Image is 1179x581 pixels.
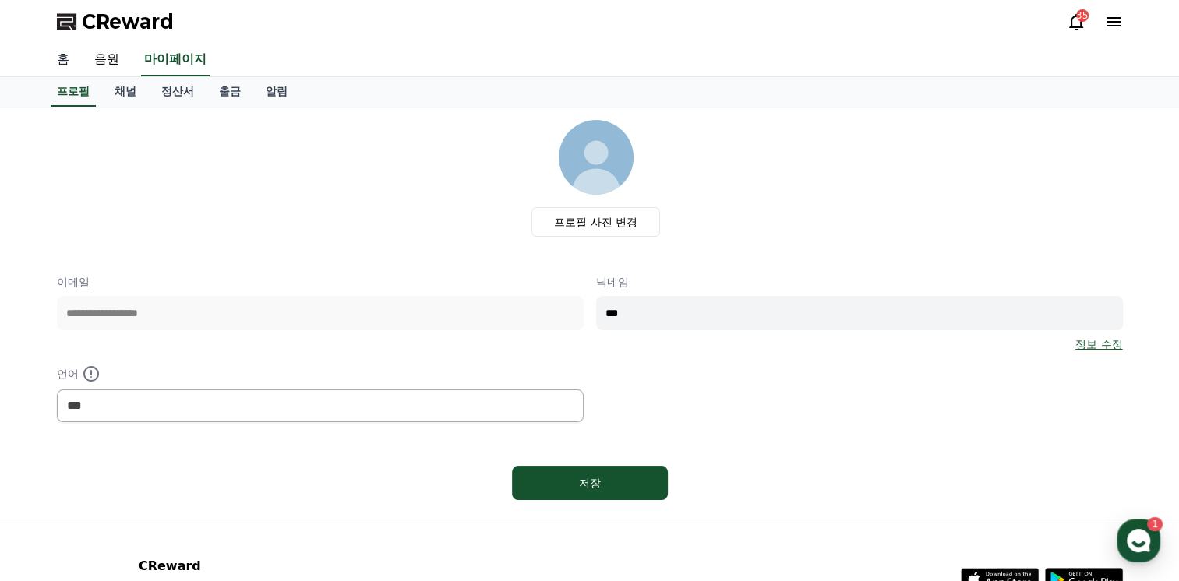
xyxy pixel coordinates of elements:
p: 언어 [57,364,584,383]
a: 음원 [82,44,132,76]
span: 1 [158,451,164,463]
a: 35 [1067,12,1085,31]
a: 알림 [253,77,300,107]
button: 저장 [512,466,668,500]
a: CReward [57,9,174,34]
span: 설정 [241,475,259,488]
p: 닉네임 [596,274,1123,290]
a: 설정 [201,452,299,491]
a: 홈 [44,44,82,76]
div: 35 [1076,9,1089,22]
div: 저장 [543,475,637,491]
span: CReward [82,9,174,34]
img: profile_image [559,120,634,195]
a: 채널 [102,77,149,107]
a: 정산서 [149,77,207,107]
a: 출금 [207,77,253,107]
a: 프로필 [51,77,96,107]
p: 이메일 [57,274,584,290]
a: 정보 수정 [1075,336,1122,352]
a: 1대화 [103,452,201,491]
span: 대화 [143,476,161,488]
span: 홈 [49,475,58,488]
a: 마이페이지 [141,44,210,76]
label: 프로필 사진 변경 [531,207,660,237]
p: CReward [139,557,329,576]
a: 홈 [5,452,103,491]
